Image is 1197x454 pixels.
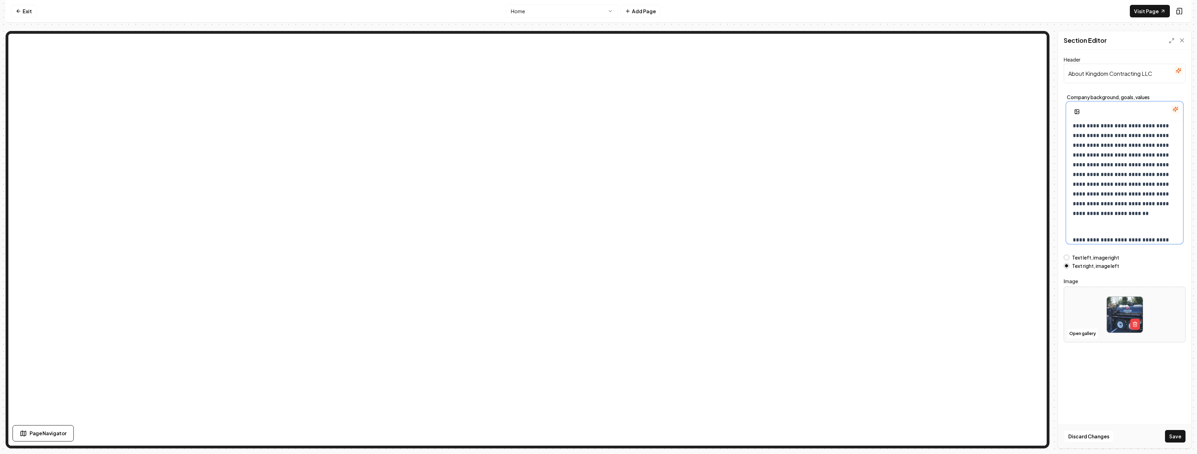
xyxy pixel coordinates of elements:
label: Company background, goals, values [1067,95,1182,99]
label: Text right, image left [1072,263,1119,268]
span: Page Navigator [30,430,66,437]
button: Discard Changes [1064,430,1114,443]
label: Image [1064,277,1186,285]
button: Add Page [620,5,660,17]
button: Add Image [1070,105,1084,118]
a: Visit Page [1130,5,1170,17]
button: Save [1165,430,1186,443]
button: Page Navigator [13,425,74,441]
input: Header [1064,64,1186,83]
label: Text left, image right [1072,255,1119,260]
a: Exit [11,5,37,17]
h2: Section Editor [1064,35,1107,45]
label: Header [1064,56,1080,63]
button: Open gallery [1067,328,1098,339]
img: image [1107,297,1143,333]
